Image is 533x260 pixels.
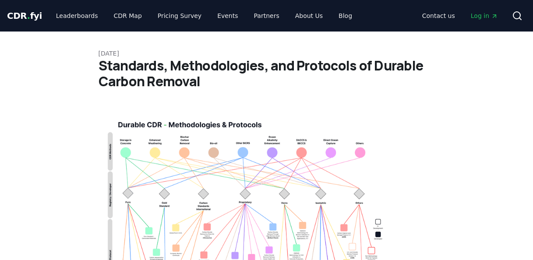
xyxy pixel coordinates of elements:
[415,8,462,24] a: Contact us
[332,8,359,24] a: Blog
[99,49,435,58] p: [DATE]
[99,58,435,89] h1: Standards, Methodologies, and Protocols of Durable Carbon Removal
[7,11,42,21] span: CDR fyi
[464,8,505,24] a: Log in
[471,11,498,20] span: Log in
[415,8,505,24] nav: Main
[49,8,359,24] nav: Main
[49,8,105,24] a: Leaderboards
[288,8,330,24] a: About Us
[7,10,42,22] a: CDR.fyi
[210,8,245,24] a: Events
[107,8,149,24] a: CDR Map
[27,11,30,21] span: .
[151,8,208,24] a: Pricing Survey
[247,8,286,24] a: Partners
